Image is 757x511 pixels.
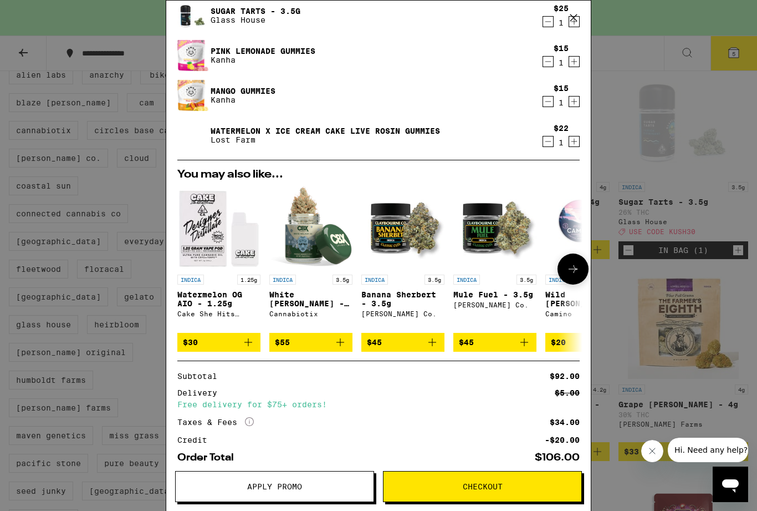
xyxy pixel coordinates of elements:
p: Glass House [211,16,300,24]
p: INDICA [545,275,572,285]
iframe: Close message [641,440,663,462]
div: Credit [177,436,215,444]
button: Add to bag [453,333,536,352]
span: $45 [367,338,382,347]
div: $5.00 [555,389,580,397]
p: Kanha [211,95,275,104]
div: $34.00 [550,418,580,426]
div: Free delivery for $75+ orders! [177,401,580,408]
span: Apply Promo [247,483,302,490]
p: Lost Farm [211,135,440,144]
a: Sugar Tarts - 3.5g [211,7,300,16]
div: 1 [554,138,569,147]
p: INDICA [269,275,296,285]
button: Decrement [543,96,554,107]
button: Increment [569,96,580,107]
button: Add to bag [545,333,628,352]
div: [PERSON_NAME] Co. [361,310,444,317]
div: Subtotal [177,372,225,380]
button: Add to bag [269,333,352,352]
p: 1.25g [237,275,260,285]
a: Watermelon x Ice Cream Cake Live Rosin Gummies [211,127,440,135]
div: Delivery [177,389,225,397]
a: Open page for Banana Sherbert - 3.5g from Claybourne Co. [361,186,444,333]
a: Open page for Wild Berry Chill Gummies from Camino [545,186,628,333]
div: [PERSON_NAME] Co. [453,301,536,308]
img: Claybourne Co. - Mule Fuel - 3.5g [453,186,536,269]
div: $22 [554,124,569,133]
p: 3.5g [333,275,352,285]
button: Add to bag [361,333,444,352]
div: Cake She Hits Different [177,310,260,317]
button: Apply Promo [175,471,374,502]
div: Order Total [177,453,242,463]
p: Banana Sherbert - 3.5g [361,290,444,308]
span: $45 [459,338,474,347]
a: Open page for Mule Fuel - 3.5g from Claybourne Co. [453,186,536,333]
button: Increment [569,56,580,67]
p: Kanha [211,55,315,64]
button: Decrement [543,16,554,27]
span: $30 [183,338,198,347]
p: 3.5g [424,275,444,285]
button: Decrement [543,136,554,147]
p: Wild [PERSON_NAME] Chill Gummies [545,290,628,308]
div: $25 [554,4,569,13]
span: $55 [275,338,290,347]
div: $92.00 [550,372,580,380]
p: White [PERSON_NAME] - 3.5g [269,290,352,308]
div: 1 [554,18,569,27]
iframe: Message from company [668,438,748,462]
p: Mule Fuel - 3.5g [453,290,536,299]
button: Decrement [543,56,554,67]
div: Taxes & Fees [177,417,254,427]
img: Watermelon x Ice Cream Cake Live Rosin Gummies [177,120,208,151]
a: Mango Gummies [211,87,275,95]
div: $15 [554,44,569,53]
img: Claybourne Co. - Banana Sherbert - 3.5g [361,186,444,269]
img: Camino - Wild Berry Chill Gummies [545,186,628,269]
button: Add to bag [177,333,260,352]
span: Checkout [463,483,503,490]
div: Camino [545,310,628,317]
p: 3.5g [516,275,536,285]
div: -$20.00 [545,436,580,444]
a: Open page for Watermelon OG AIO - 1.25g from Cake She Hits Different [177,186,260,333]
button: Checkout [383,471,582,502]
span: $20 [551,338,566,347]
p: INDICA [453,275,480,285]
img: Cake She Hits Different - Watermelon OG AIO - 1.25g [177,186,260,269]
iframe: Button to launch messaging window [713,467,748,502]
div: 1 [554,98,569,107]
p: Watermelon OG AIO - 1.25g [177,290,260,308]
div: $15 [554,84,569,93]
a: Pink Lemonade Gummies [211,47,315,55]
a: Open page for White Walker OG - 3.5g from Cannabiotix [269,186,352,333]
img: Pink Lemonade Gummies [177,39,208,72]
button: Increment [569,136,580,147]
img: Cannabiotix - White Walker OG - 3.5g [269,186,352,269]
p: INDICA [361,275,388,285]
div: $106.00 [535,453,580,463]
div: 1 [554,58,569,67]
h2: You may also like... [177,169,580,180]
img: Mango Gummies [177,79,208,112]
div: Cannabiotix [269,310,352,317]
